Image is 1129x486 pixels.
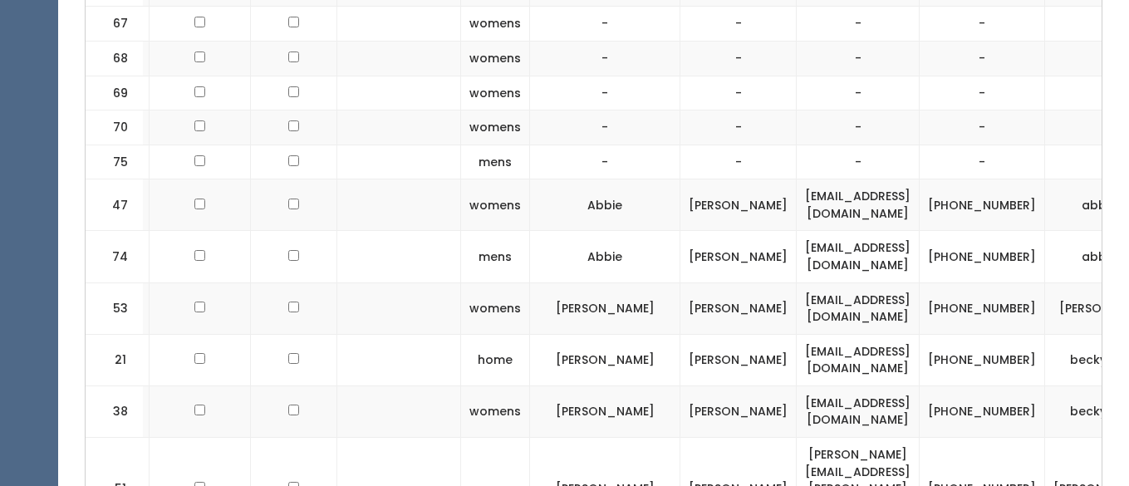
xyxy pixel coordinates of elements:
td: - [920,7,1045,42]
td: [EMAIL_ADDRESS][DOMAIN_NAME] [797,334,920,385]
td: 70 [86,110,144,145]
td: - [680,41,797,76]
td: mens [461,231,530,282]
td: - [797,7,920,42]
td: womens [461,282,530,334]
td: - [920,145,1045,179]
td: - [530,110,680,145]
td: 74 [86,231,144,282]
td: - [797,110,920,145]
td: Abbie [530,231,680,282]
td: [PERSON_NAME] [530,282,680,334]
td: Abbie [530,179,680,231]
td: womens [461,76,530,110]
td: - [680,145,797,179]
td: 67 [86,7,144,42]
td: - [920,76,1045,110]
td: - [680,76,797,110]
td: 53 [86,282,144,334]
td: womens [461,7,530,42]
td: [PHONE_NUMBER] [920,179,1045,231]
td: womens [461,179,530,231]
td: [EMAIL_ADDRESS][DOMAIN_NAME] [797,385,920,437]
td: [PERSON_NAME] [530,385,680,437]
td: [EMAIL_ADDRESS][DOMAIN_NAME] [797,282,920,334]
td: 69 [86,76,144,110]
td: 21 [86,334,144,385]
td: [PHONE_NUMBER] [920,334,1045,385]
td: womens [461,385,530,437]
td: - [797,76,920,110]
td: [PERSON_NAME] [680,385,797,437]
td: [PERSON_NAME] [530,334,680,385]
td: - [530,41,680,76]
td: - [680,7,797,42]
td: - [680,110,797,145]
td: [PERSON_NAME] [680,334,797,385]
td: - [530,145,680,179]
td: 38 [86,385,144,437]
td: womens [461,110,530,145]
td: 68 [86,41,144,76]
td: - [920,110,1045,145]
td: [EMAIL_ADDRESS][DOMAIN_NAME] [797,231,920,282]
td: [PHONE_NUMBER] [920,231,1045,282]
td: [EMAIL_ADDRESS][DOMAIN_NAME] [797,179,920,231]
td: - [920,41,1045,76]
td: - [530,76,680,110]
td: - [797,41,920,76]
td: [PERSON_NAME] [680,179,797,231]
td: [PERSON_NAME] [680,231,797,282]
td: mens [461,145,530,179]
td: [PHONE_NUMBER] [920,282,1045,334]
td: [PERSON_NAME] [680,282,797,334]
td: [PHONE_NUMBER] [920,385,1045,437]
td: 75 [86,145,144,179]
td: 47 [86,179,144,231]
td: womens [461,41,530,76]
td: - [797,145,920,179]
td: - [530,7,680,42]
td: home [461,334,530,385]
